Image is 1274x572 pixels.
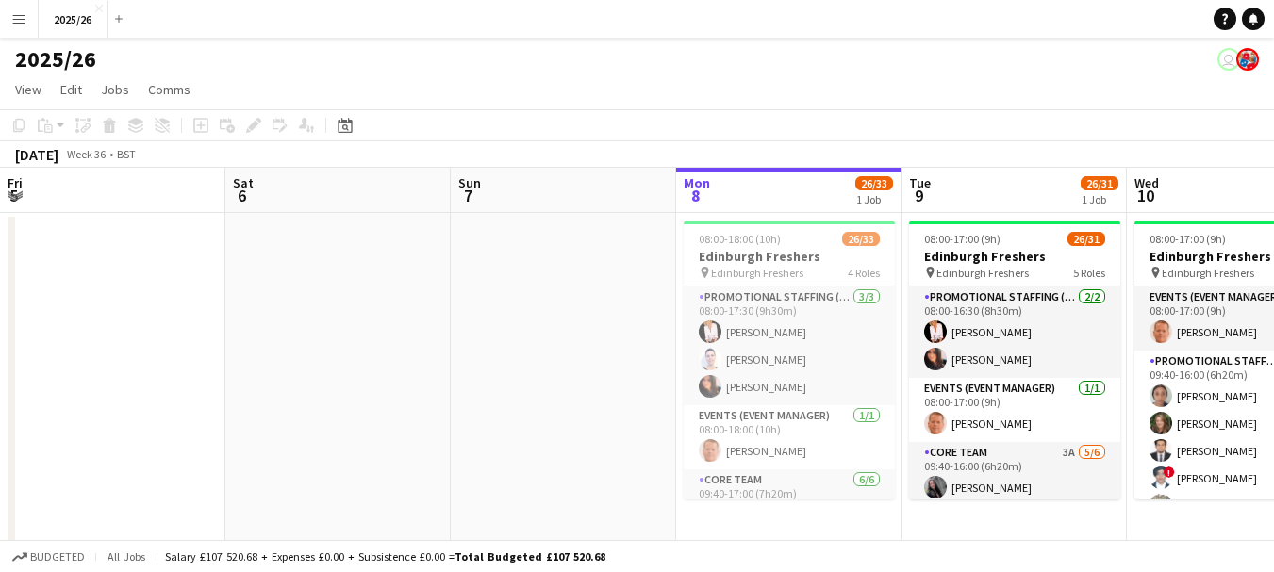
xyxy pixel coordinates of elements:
[165,549,605,564] div: Salary £107 520.68 + Expenses £0.00 + Subsistence £0.00 =
[30,550,85,564] span: Budgeted
[1236,48,1259,71] app-user-avatar: Event Managers
[15,145,58,164] div: [DATE]
[39,1,108,38] button: 2025/26
[9,547,88,567] button: Budgeted
[60,81,82,98] span: Edit
[15,45,96,74] h1: 2025/26
[104,549,149,564] span: All jobs
[117,147,136,161] div: BST
[141,77,198,102] a: Comms
[101,81,129,98] span: Jobs
[62,147,109,161] span: Week 36
[53,77,90,102] a: Edit
[1217,48,1240,71] app-user-avatar: Mia Thaker
[15,81,41,98] span: View
[455,549,605,564] span: Total Budgeted £107 520.68
[8,77,49,102] a: View
[93,77,137,102] a: Jobs
[148,81,190,98] span: Comms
